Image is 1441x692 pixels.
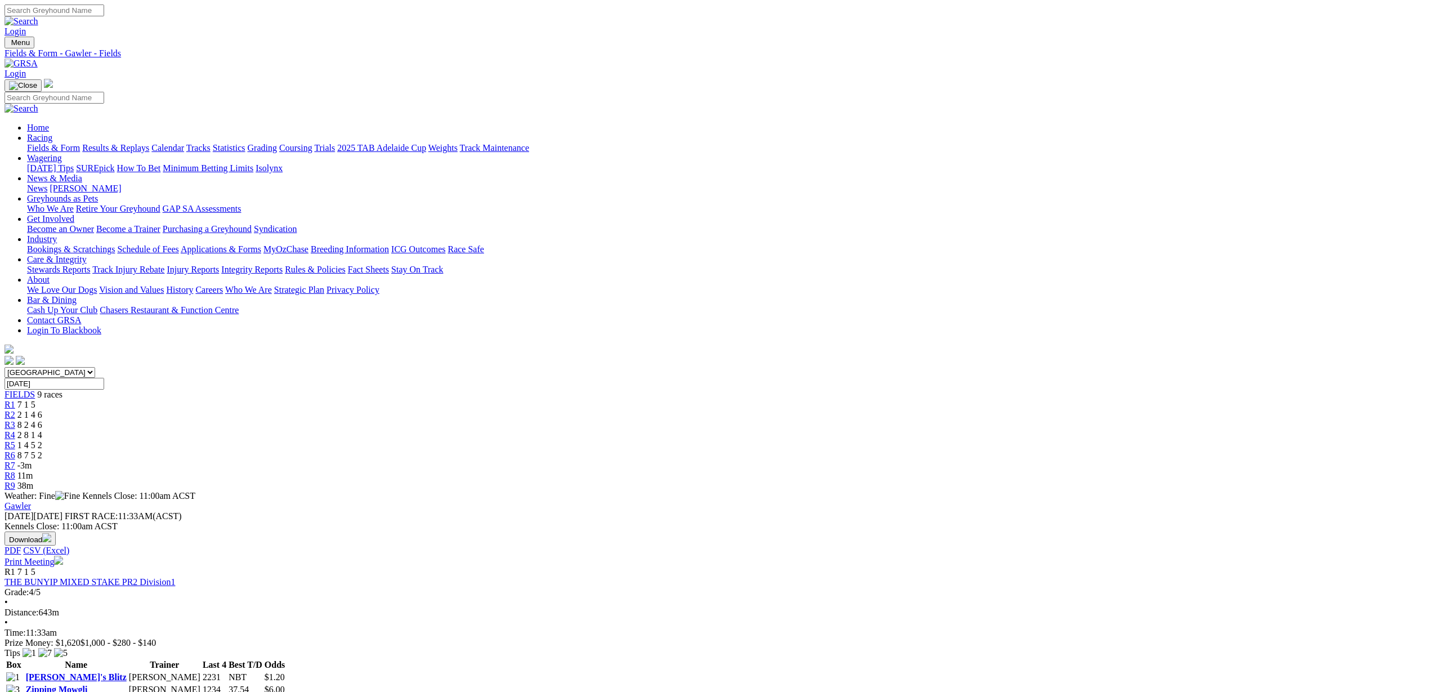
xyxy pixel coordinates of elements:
a: R5 [5,440,15,450]
span: -3m [17,461,32,470]
a: News & Media [27,173,82,183]
span: 38m [17,481,33,490]
span: [DATE] [5,511,34,521]
a: Weights [428,143,458,153]
a: Bookings & Scratchings [27,244,115,254]
a: Calendar [151,143,184,153]
a: PDF [5,546,21,555]
a: Tracks [186,143,211,153]
span: Tips [5,648,20,658]
div: Download [5,546,1436,556]
a: [PERSON_NAME] [50,184,121,193]
div: Greyhounds as Pets [27,204,1436,214]
img: 1 [23,648,36,658]
a: Care & Integrity [27,255,87,264]
a: Race Safe [447,244,484,254]
a: Schedule of Fees [117,244,178,254]
span: 7 1 5 [17,400,35,409]
a: Statistics [213,143,245,153]
a: Minimum Betting Limits [163,163,253,173]
a: Trials [314,143,335,153]
a: Careers [195,285,223,294]
span: FIRST RACE: [65,511,118,521]
img: printer.svg [54,556,63,565]
a: Contact GRSA [27,315,81,325]
a: CSV (Excel) [23,546,69,555]
span: 7 1 5 [17,567,35,577]
a: Login [5,26,26,36]
div: Wagering [27,163,1436,173]
div: About [27,285,1436,295]
span: 2 8 1 4 [17,430,42,440]
th: Last 4 [202,659,227,671]
a: R3 [5,420,15,430]
a: Login To Blackbook [27,325,101,335]
a: Grading [248,143,277,153]
input: Search [5,92,104,104]
a: Gawler [5,501,31,511]
span: R4 [5,430,15,440]
a: 2025 TAB Adelaide Cup [337,143,426,153]
a: THE BUNYIP MIXED STAKE PR2 Division1 [5,577,175,587]
a: Purchasing a Greyhound [163,224,252,234]
td: 2231 [202,672,227,683]
a: [PERSON_NAME]'s Blitz [26,672,127,682]
a: Fact Sheets [348,265,389,274]
div: 4/5 [5,587,1436,597]
a: Fields & Form - Gawler - Fields [5,48,1436,59]
a: Track Maintenance [460,143,529,153]
a: Retire Your Greyhound [76,204,160,213]
span: Box [6,660,21,669]
a: R6 [5,450,15,460]
a: We Love Our Dogs [27,285,97,294]
img: Close [9,81,37,90]
span: [DATE] [5,511,62,521]
a: Rules & Policies [285,265,346,274]
a: Racing [27,133,52,142]
a: Coursing [279,143,312,153]
button: Download [5,532,56,546]
a: Cash Up Your Club [27,305,97,315]
input: Search [5,5,104,16]
a: FIELDS [5,390,35,399]
div: Racing [27,143,1436,153]
div: Care & Integrity [27,265,1436,275]
div: Get Involved [27,224,1436,234]
th: Best T/D [228,659,263,671]
span: 9 races [37,390,62,399]
img: download.svg [42,533,51,542]
a: History [166,285,193,294]
a: Injury Reports [167,265,219,274]
div: News & Media [27,184,1436,194]
span: Grade: [5,587,29,597]
img: 1 [6,672,20,682]
div: Bar & Dining [27,305,1436,315]
span: $1.20 [265,672,285,682]
div: Prize Money: $1,620 [5,638,1436,648]
a: Who We Are [27,204,74,213]
td: NBT [228,672,263,683]
a: Track Injury Rebate [92,265,164,274]
a: R8 [5,471,15,480]
span: 1 4 5 2 [17,440,42,450]
span: $1,000 - $280 - $140 [80,638,156,648]
span: 11:33AM(ACST) [65,511,182,521]
img: Search [5,104,38,114]
a: GAP SA Assessments [163,204,241,213]
a: Privacy Policy [326,285,379,294]
button: Toggle navigation [5,37,34,48]
th: Odds [264,659,285,671]
a: Print Meeting [5,557,63,566]
a: Stewards Reports [27,265,90,274]
a: Results & Replays [82,143,149,153]
img: logo-grsa-white.png [44,79,53,88]
a: Isolynx [256,163,283,173]
img: facebook.svg [5,356,14,365]
span: Distance: [5,608,38,617]
td: [PERSON_NAME] [128,672,201,683]
a: R9 [5,481,15,490]
a: SUREpick [76,163,114,173]
img: 5 [54,648,68,658]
